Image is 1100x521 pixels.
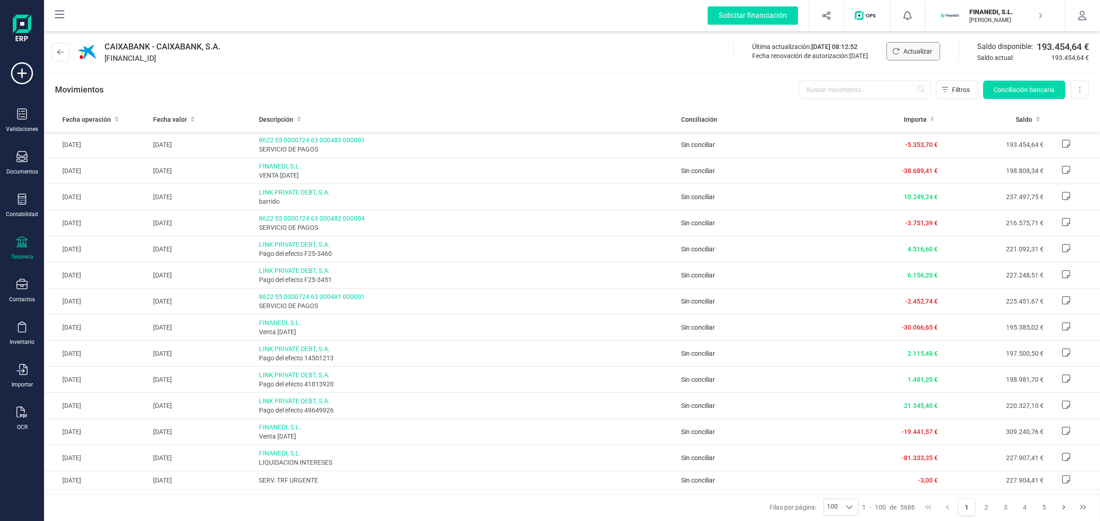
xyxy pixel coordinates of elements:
span: Saldo disponible: [977,41,1033,52]
td: 221.092,31 € [941,236,1047,262]
span: FINANEDI, S.L. [259,162,674,171]
span: Saldo actual: [977,53,1048,62]
span: FINANEDI, S.L. [259,449,674,458]
td: [DATE] [44,236,149,262]
span: 1 [862,503,866,512]
span: Conciliación bancaria [994,85,1055,94]
span: 193.454,64 € [1037,40,1089,53]
td: [DATE] [44,132,149,158]
span: Pago del efecto 41813920 [259,380,674,389]
span: FINANEDI, S.L. [259,318,674,327]
span: Sin conciliar [681,350,715,357]
p: [PERSON_NAME] [969,16,1043,24]
div: Importar [11,381,33,388]
img: Logo de OPS [855,11,879,20]
span: Sin conciliar [681,245,715,253]
td: [DATE] [149,132,255,158]
span: Sin conciliar [681,324,715,331]
span: 2.115,48 € [907,350,938,357]
td: [DATE] [44,158,149,184]
span: 8622 55 0000724 63 000482 000004 [259,214,674,223]
span: VENTA [DATE] [259,171,674,180]
span: Pago del efecto F25-3460 [259,249,674,258]
input: Buscar movimiento... [798,81,930,99]
td: [DATE] [149,419,255,445]
span: Fecha operación [62,115,111,124]
span: SERVICIO DE PAGOS [259,145,674,154]
span: -5.353,70 € [905,141,938,148]
span: Pago del efecto 49649926 [259,406,674,415]
span: Sin conciliar [681,271,715,279]
span: LINK PRIVATE DEBT, S.A. [259,396,674,406]
td: 216.575,71 € [941,210,1047,236]
span: Venta [DATE] [259,432,674,441]
span: -38.689,41 € [902,167,938,174]
span: SERV. TRF URGENTE [259,476,674,485]
button: Solicitar financiación [697,1,809,30]
span: 5686 [900,503,915,512]
td: 198.981,70 € [941,367,1047,393]
span: Sin conciliar [681,477,715,484]
span: Conciliación [681,115,717,124]
td: [DATE] [44,419,149,445]
td: [DATE] [44,393,149,419]
td: [DATE] [44,341,149,367]
span: 4.516,60 € [907,245,938,253]
span: de [890,503,896,512]
td: [DATE] [149,341,255,367]
button: Logo de OPS [849,1,885,30]
span: SERVICIO DE PAGOS [259,301,674,310]
div: OCR [17,423,27,431]
div: Última actualización: [752,42,868,51]
td: [DATE] [149,445,255,471]
span: Sin conciliar [681,219,715,227]
td: [DATE] [149,489,255,508]
div: Contabilidad [6,211,38,218]
span: Sin conciliar [681,454,715,461]
span: Sin conciliar [681,376,715,383]
span: 8622 55 0000724 63 000481 000001 [259,292,674,301]
span: -81.333,35 € [902,454,938,461]
p: FINANEDI, S.L. [969,7,1043,16]
div: Contactos [9,296,35,303]
td: [DATE] [44,210,149,236]
td: 225.451,67 € [941,288,1047,315]
span: LINK PRIVATE DEBT, S.A. [259,370,674,380]
img: FI [940,5,960,26]
div: - [862,503,915,512]
button: Filtros [936,81,978,99]
span: [DATE] 08:12:52 [811,43,858,50]
td: 227.907,41 € [941,445,1047,471]
p: Movimientos [55,83,104,96]
div: Inventario [10,338,34,346]
span: Sin conciliar [681,298,715,305]
td: [DATE] [44,489,149,508]
span: -30.066,65 € [902,324,938,331]
td: 193.454,64 € [941,132,1047,158]
span: [FINANCIAL_ID] [104,53,220,64]
img: Logo Finanedi [13,15,31,44]
span: barrido [259,197,674,206]
span: 6.156,20 € [907,271,938,279]
span: CAIXABANK - CAIXABANK, S.A. [104,40,220,53]
td: 309.240,76 € [941,419,1047,445]
button: Actualizar [886,42,940,60]
td: [DATE] [44,445,149,471]
td: [DATE] [149,158,255,184]
span: Filtros [952,85,970,94]
span: Venta [DATE] [259,327,674,336]
td: [DATE] [149,315,255,341]
div: Documentos [6,168,38,175]
span: SERVICIO DE PAGOS [259,223,674,232]
td: [DATE] [149,393,255,419]
div: Fecha renovación de autorización: [752,51,868,60]
button: First Page [919,499,937,516]
span: 193.454,64 € [1051,53,1089,62]
span: Actualizar [903,47,932,56]
div: Tesorería [11,253,33,260]
td: [DATE] [44,367,149,393]
span: 21.345,40 € [904,402,938,409]
span: -3.751,39 € [905,219,938,227]
div: Validaciones [6,125,38,133]
td: [DATE] [149,184,255,210]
